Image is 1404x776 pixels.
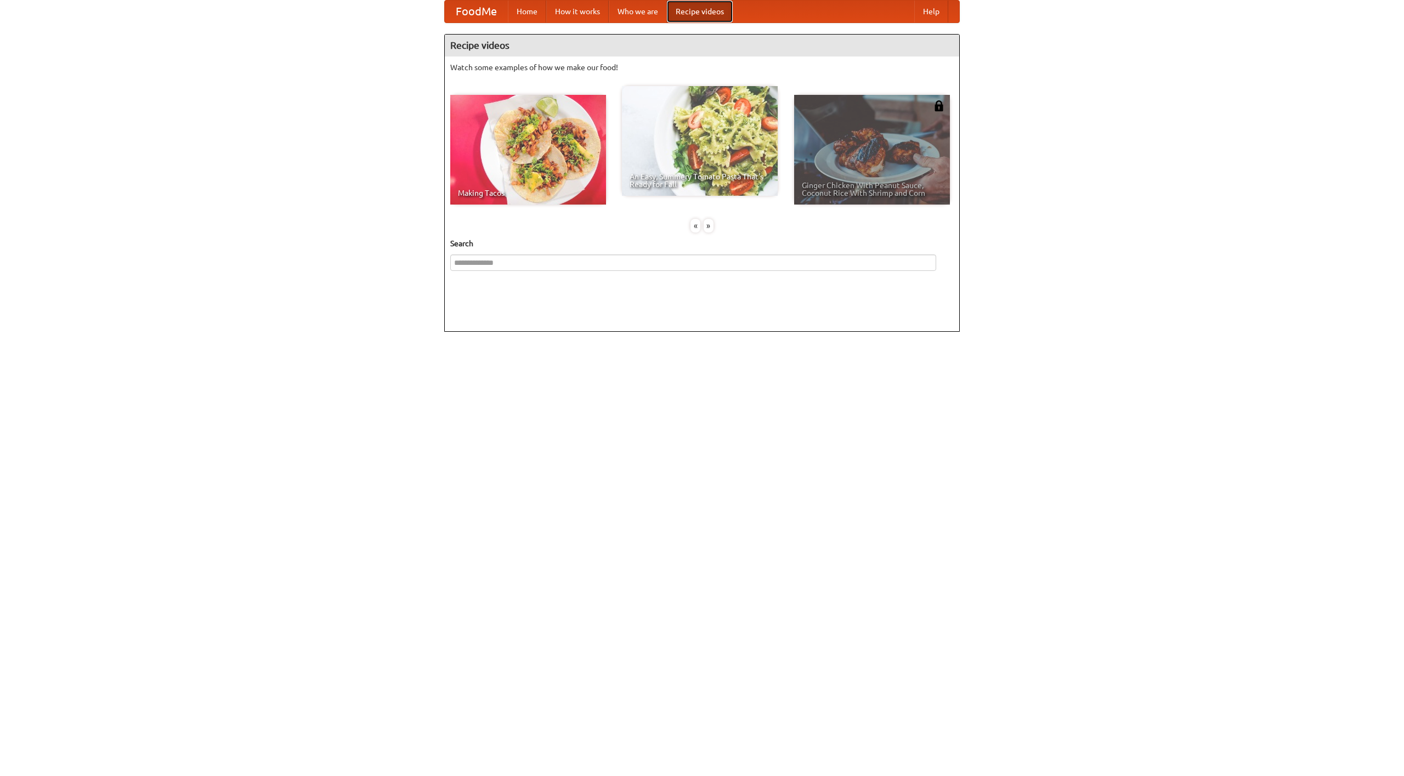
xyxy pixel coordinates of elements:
a: Home [508,1,546,22]
span: Making Tacos [458,189,598,197]
a: Making Tacos [450,95,606,205]
span: An Easy, Summery Tomato Pasta That's Ready for Fall [630,173,770,188]
div: » [704,219,714,233]
div: « [690,219,700,233]
a: An Easy, Summery Tomato Pasta That's Ready for Fall [622,86,778,196]
a: Who we are [609,1,667,22]
a: How it works [546,1,609,22]
a: Recipe videos [667,1,733,22]
a: Help [914,1,948,22]
img: 483408.png [933,100,944,111]
a: FoodMe [445,1,508,22]
p: Watch some examples of how we make our food! [450,62,954,73]
h5: Search [450,238,954,249]
h4: Recipe videos [445,35,959,56]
